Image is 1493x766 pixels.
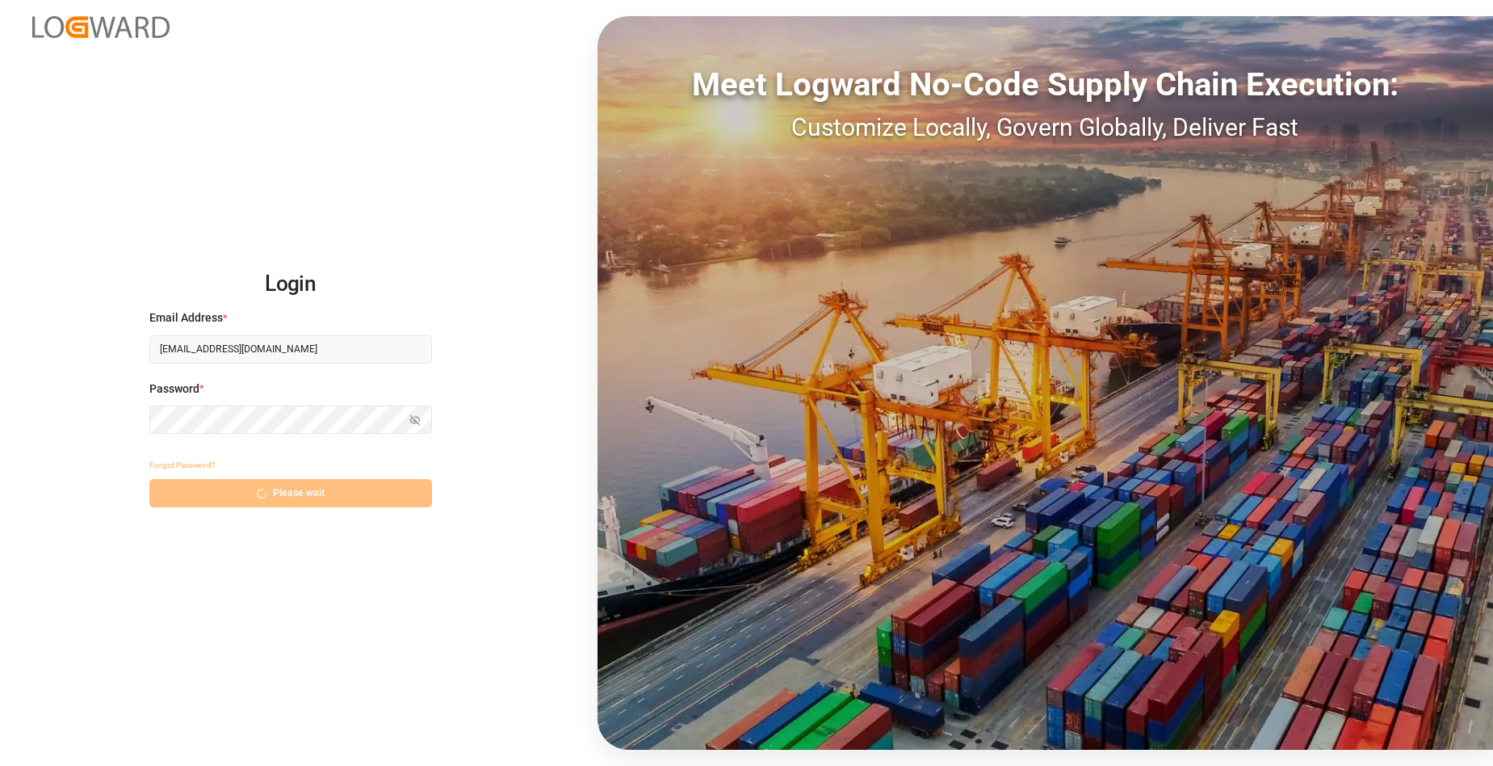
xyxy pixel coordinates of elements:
div: Meet Logward No-Code Supply Chain Execution: [598,61,1493,109]
span: Email Address [149,309,223,326]
div: Customize Locally, Govern Globally, Deliver Fast [598,109,1493,145]
span: Password [149,381,199,398]
h2: Login [149,259,432,310]
img: Logward_new_orange.png [32,16,170,38]
input: Enter your email [149,335,432,364]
